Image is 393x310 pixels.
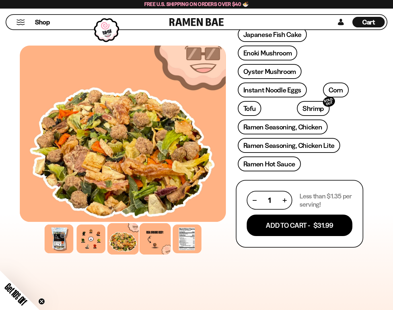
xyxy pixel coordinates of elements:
a: Shop [35,17,50,27]
a: Cart [352,15,385,29]
button: Mobile Menu Trigger [16,19,25,25]
div: SOLD OUT [322,95,336,108]
a: Ramen Seasoning, Chicken Lite [238,138,340,153]
a: Enoki Mushroom [238,46,298,60]
a: Tofu [238,101,262,116]
span: Cart [362,18,375,26]
span: Free U.S. Shipping on Orders over $40 🍜 [144,1,249,7]
a: Oyster Mushroom [238,64,302,79]
button: Close teaser [38,298,45,305]
a: Ramen Hot Sauce [238,156,301,171]
a: Corn [323,83,349,97]
p: Less than $1.35 per serving! [300,192,352,209]
span: Shop [35,18,50,27]
button: Add To Cart - $31.99 [247,215,352,236]
a: Instant Noodle Eggs [238,83,307,97]
span: 1 [268,196,271,204]
a: Ramen Seasoning, Chicken [238,120,328,134]
a: ShrimpSOLD OUT [297,101,330,116]
span: Get 10% Off [3,281,29,307]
